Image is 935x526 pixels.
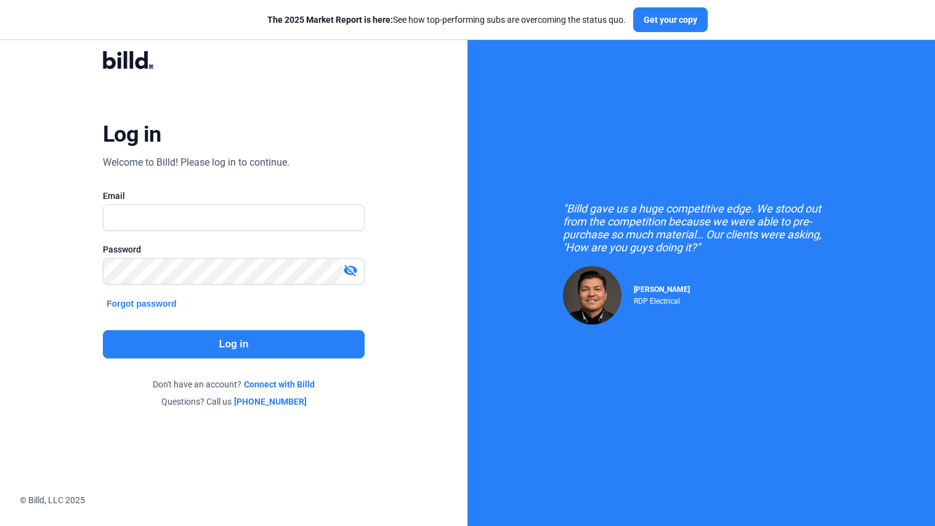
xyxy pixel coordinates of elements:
[563,202,840,254] div: "Billd gave us a huge competitive edge. We stood out from the competition because we were able to...
[244,378,315,390] a: Connect with Billd
[634,294,690,305] div: RDP Electrical
[103,121,161,148] div: Log in
[103,243,365,256] div: Password
[634,285,690,294] span: [PERSON_NAME]
[103,378,365,390] div: Don't have an account?
[103,190,365,202] div: Email
[267,14,626,26] div: See how top-performing subs are overcoming the status quo.
[103,330,365,358] button: Log in
[103,155,289,170] div: Welcome to Billd! Please log in to continue.
[343,263,358,278] mat-icon: visibility_off
[267,15,393,25] span: The 2025 Market Report is here:
[633,7,708,32] button: Get your copy
[103,395,365,408] div: Questions? Call us
[563,266,621,325] img: Raul Pacheco
[103,297,180,310] button: Forgot password
[234,395,307,408] a: [PHONE_NUMBER]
